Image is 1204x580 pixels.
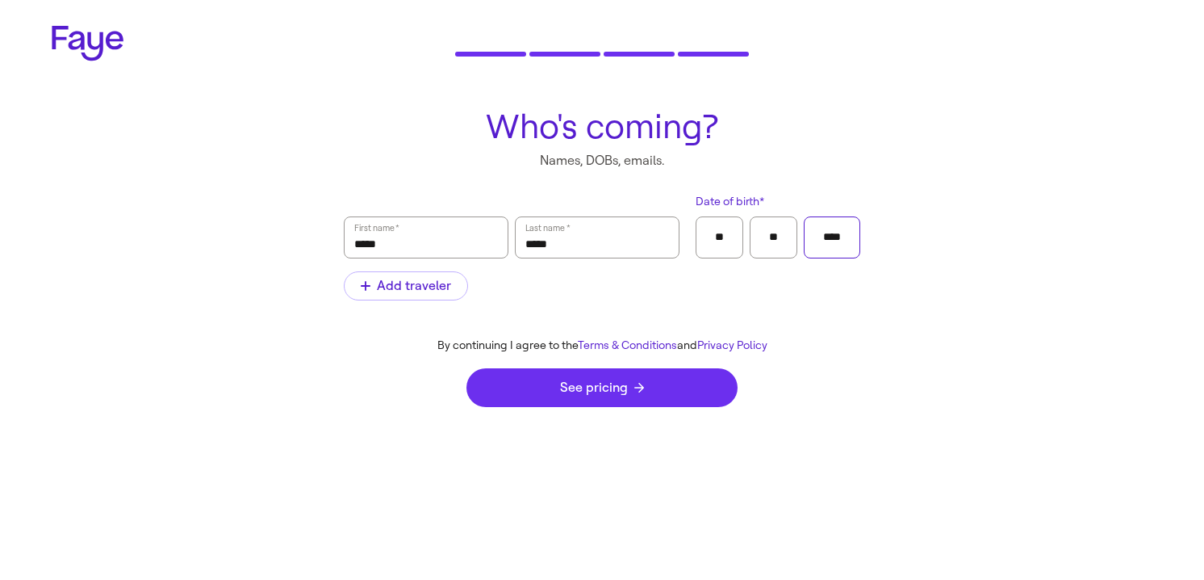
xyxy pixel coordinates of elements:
span: See pricing [560,381,644,394]
a: Terms & Conditions [578,338,677,352]
a: Privacy Policy [697,338,767,352]
label: Last name [524,220,571,236]
button: See pricing [466,368,738,407]
input: Day [760,225,787,250]
button: Add traveler [344,271,468,301]
label: First name [353,220,400,236]
input: Month [706,225,733,250]
span: Add traveler [361,279,451,292]
h1: Who's coming? [344,108,860,145]
div: By continuing I agree to the and [331,339,873,353]
p: Names, DOBs, emails. [344,152,860,170]
span: Date of birth * [696,193,764,210]
input: Year [814,225,850,250]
